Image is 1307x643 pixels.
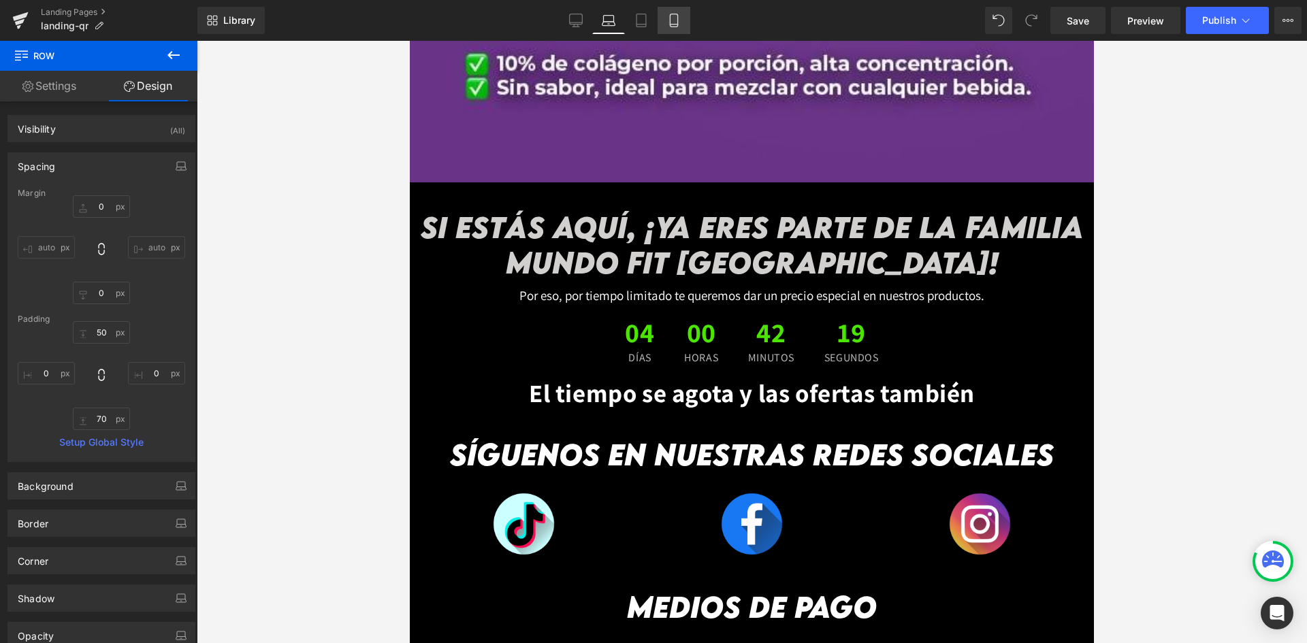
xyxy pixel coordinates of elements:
[11,168,674,240] strong: Si Estás aquí, ¡ya eres parte de la familia MUNDO FIT [GEOGRAPHIC_DATA]!
[18,623,54,642] div: Opacity
[1127,14,1164,28] span: Preview
[73,282,130,304] input: 0
[73,408,130,430] input: 0
[625,7,658,34] a: Tablet
[592,7,625,34] a: Laptop
[110,246,575,263] span: Por eso, por tiempo limitado te queremos dar un precio especial en nuestros productos.
[415,278,469,312] span: 19
[274,312,308,323] span: Horas
[1111,7,1180,34] a: Preview
[18,437,185,448] a: Setup Global Style
[40,395,644,431] span: Síguenos en nuestras redes sociales
[18,314,185,324] div: Padding
[41,7,197,18] a: Landing Pages
[1018,7,1045,34] button: Redo
[338,312,385,323] span: Minutos
[217,548,467,584] span: medios de pago
[1202,15,1236,26] span: Publish
[128,362,185,384] input: 0
[197,7,265,34] a: New Library
[338,278,385,312] span: 42
[41,20,88,31] span: landing-qr
[128,236,185,259] input: 0
[1261,597,1293,629] div: Open Intercom Messenger
[1067,14,1089,28] span: Save
[18,362,75,384] input: 0
[18,585,54,604] div: Shadow
[658,7,690,34] a: Mobile
[170,116,185,138] div: (All)
[18,153,55,172] div: Spacing
[14,41,150,71] span: Row
[18,510,48,529] div: Border
[215,278,244,312] span: 04
[1186,7,1269,34] button: Publish
[223,14,255,27] span: Library
[18,188,185,198] div: Margin
[99,71,197,101] a: Design
[560,7,592,34] a: Desktop
[1274,7,1302,34] button: More
[215,312,244,323] span: Días
[18,236,75,259] input: 0
[119,335,565,369] strong: El tiempo se agota y las ofertas también
[18,473,74,492] div: Background
[18,548,48,567] div: Corner
[274,278,308,312] span: 00
[415,312,469,323] span: Segundos
[73,321,130,344] input: 0
[18,116,56,135] div: Visibility
[73,195,130,218] input: 0
[985,7,1012,34] button: Undo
